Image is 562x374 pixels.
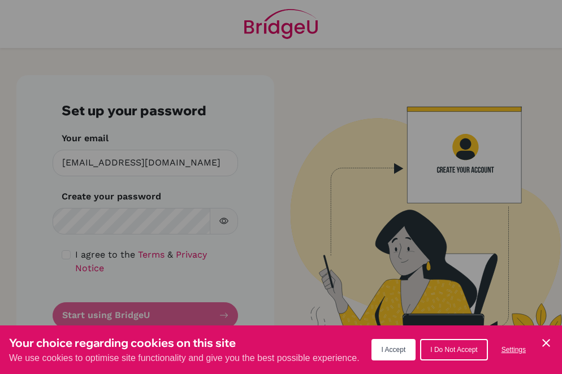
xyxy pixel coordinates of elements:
[9,351,360,365] p: We use cookies to optimise site functionality and give you the best possible experience.
[382,346,406,354] span: I Accept
[9,334,360,351] h3: Your choice regarding cookies on this site
[430,346,477,354] span: I Do Not Accept
[502,346,526,354] span: Settings
[539,336,553,350] button: Save and close
[371,339,416,360] button: I Accept
[492,340,535,359] button: Settings
[420,339,487,360] button: I Do Not Accept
